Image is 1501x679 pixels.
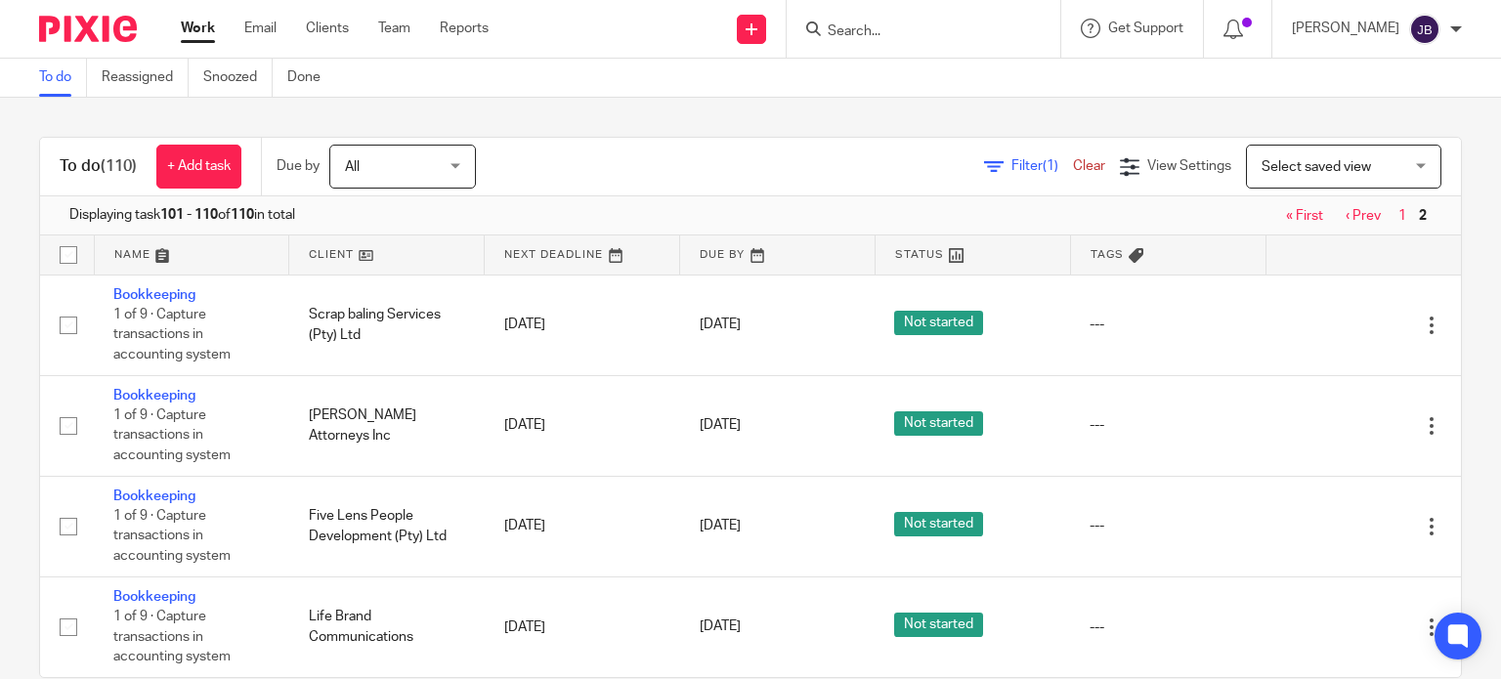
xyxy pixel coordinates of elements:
[244,19,277,38] a: Email
[160,208,218,222] b: 101 - 110
[113,590,195,604] a: Bookkeeping
[1409,14,1440,45] img: svg%3E
[1286,209,1323,223] a: « First
[306,19,349,38] a: Clients
[289,275,485,375] td: Scrap baling Services (Pty) Ltd
[378,19,410,38] a: Team
[69,205,295,225] span: Displaying task of in total
[1091,249,1124,260] span: Tags
[1276,208,1432,224] nav: pager
[485,576,680,677] td: [DATE]
[440,19,489,38] a: Reports
[1292,19,1399,38] p: [PERSON_NAME]
[101,158,137,174] span: (110)
[1090,617,1246,637] div: ---
[39,16,137,42] img: Pixie
[289,476,485,576] td: Five Lens People Development (Pty) Ltd
[113,489,195,503] a: Bookkeeping
[1073,159,1105,173] a: Clear
[1346,209,1381,223] a: ‹ Prev
[1147,159,1231,173] span: View Settings
[113,509,231,563] span: 1 of 9 · Capture transactions in accounting system
[894,512,983,536] span: Not started
[39,59,87,97] a: To do
[485,476,680,576] td: [DATE]
[1262,160,1371,174] span: Select saved view
[102,59,189,97] a: Reassigned
[700,318,741,331] span: [DATE]
[894,613,983,637] span: Not started
[113,610,231,663] span: 1 of 9 · Capture transactions in accounting system
[113,288,195,302] a: Bookkeeping
[1090,415,1246,435] div: ---
[700,620,741,634] span: [DATE]
[345,160,360,174] span: All
[113,308,231,361] span: 1 of 9 · Capture transactions in accounting system
[60,156,137,177] h1: To do
[1090,516,1246,535] div: ---
[231,208,254,222] b: 110
[287,59,335,97] a: Done
[289,375,485,476] td: [PERSON_NAME] Attorneys Inc
[1011,159,1073,173] span: Filter
[277,156,320,176] p: Due by
[181,19,215,38] a: Work
[289,576,485,677] td: Life Brand Communications
[1043,159,1058,173] span: (1)
[894,311,983,335] span: Not started
[700,520,741,533] span: [DATE]
[1090,315,1246,334] div: ---
[700,419,741,433] span: [DATE]
[894,411,983,436] span: Not started
[113,389,195,403] a: Bookkeeping
[156,145,241,189] a: + Add task
[826,23,1002,41] input: Search
[113,408,231,462] span: 1 of 9 · Capture transactions in accounting system
[485,275,680,375] td: [DATE]
[1108,21,1183,35] span: Get Support
[1398,209,1406,223] a: 1
[203,59,273,97] a: Snoozed
[1414,204,1432,228] span: 2
[485,375,680,476] td: [DATE]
